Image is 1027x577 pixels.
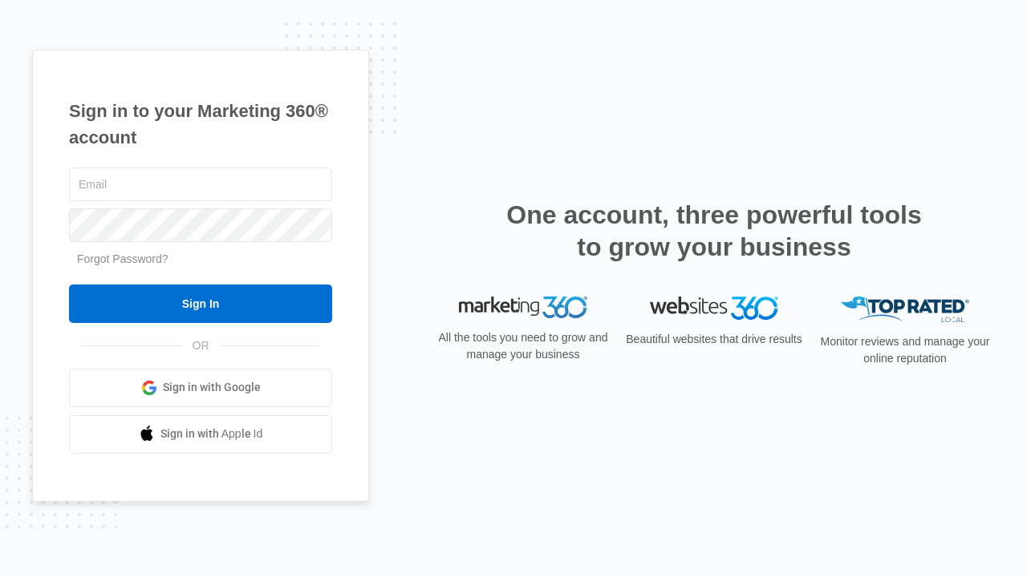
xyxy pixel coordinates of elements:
[69,369,332,407] a: Sign in with Google
[163,379,261,396] span: Sign in with Google
[181,337,221,354] span: OR
[77,252,168,265] a: Forgot Password?
[624,331,804,348] p: Beautiful websites that drive results
[501,199,927,263] h2: One account, three powerful tools to grow your business
[160,426,263,442] span: Sign in with Apple Id
[69,415,332,454] a: Sign in with Apple Id
[69,167,332,201] input: Email
[841,297,969,323] img: Top Rated Local
[69,98,332,151] h1: Sign in to your Marketing 360® account
[815,333,995,367] p: Monitor reviews and manage your online reputation
[650,297,778,320] img: Websites 360
[69,284,332,323] input: Sign In
[459,297,587,319] img: Marketing 360
[433,329,613,363] p: All the tools you need to grow and manage your business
